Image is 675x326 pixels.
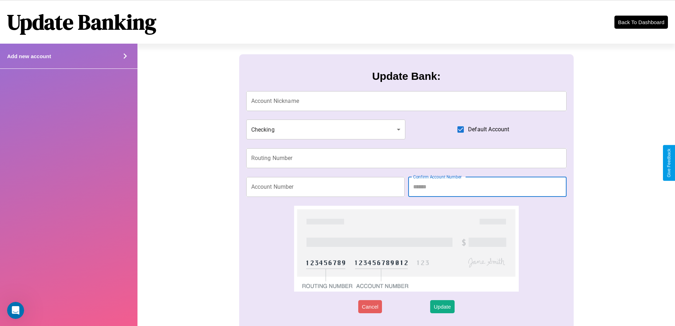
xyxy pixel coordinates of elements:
[7,53,51,59] h4: Add new account
[468,125,509,134] span: Default Account
[294,206,518,292] img: check
[372,70,440,82] h3: Update Bank:
[413,174,462,180] label: Confirm Account Number
[358,300,382,313] button: Cancel
[666,149,671,177] div: Give Feedback
[614,16,668,29] button: Back To Dashboard
[430,300,454,313] button: Update
[7,7,156,37] h1: Update Banking
[7,302,24,319] iframe: Intercom live chat
[246,120,406,139] div: Checking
